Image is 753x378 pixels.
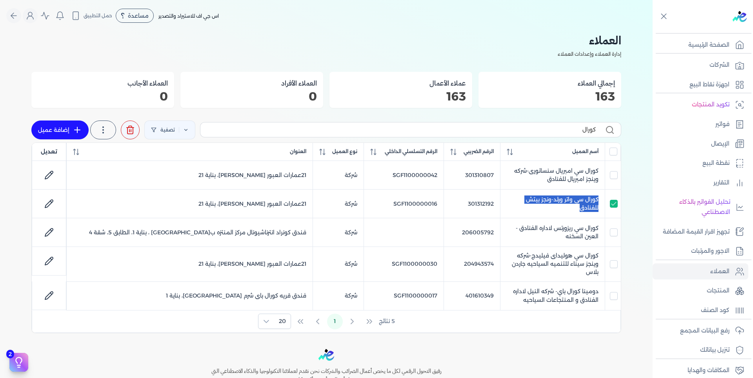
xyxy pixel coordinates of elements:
td: 301312192 [444,190,500,218]
span: شركة [345,172,357,179]
p: الإيصال [711,139,729,149]
a: اجهزة نقاط البيع [653,77,748,93]
span: أسم العميل [572,148,598,155]
span: 21عمارات العبور [PERSON_NAME]، بناية 21 [198,200,306,207]
span: فندق كونراد انترناشيونال مركز المنتزه ب[GEOGRAPHIC_DATA] ، بناية 1، الطابق 5، شقة 4 [89,229,306,236]
a: الشركات [653,57,748,73]
td: كورال سي واتر ورلد-ونجز بيتش للفنادق [500,190,605,218]
a: تنزيل بياناتك [653,342,748,358]
p: التقارير [713,178,729,188]
span: Rows per page [274,314,291,329]
td: دومينا كورال باي- شركه النيل لاداره الفنادق و المنتجاعات السياحيه [500,281,605,310]
td: كورال سي ريزورتس لاداره الفنادق - العين السخنه [500,218,605,247]
span: 2 [6,350,14,358]
h3: العملاء الأجانب [38,78,168,88]
p: نقطة البيع [702,158,729,168]
img: logo [733,11,747,22]
p: المنتجات [707,286,729,296]
p: تكويد المنتجات [692,100,729,110]
span: اس جي اف للاستيراد والتصدير [158,13,219,19]
a: تصفية [144,121,195,139]
p: 163 [485,91,615,102]
td: 204943574 [444,247,500,281]
span: 21عمارات العبور [PERSON_NAME]، بناية 21 [198,172,306,179]
span: شركة [345,260,357,267]
a: تكويد المنتجات [653,97,748,113]
td: 401610349 [444,281,500,310]
p: تحليل الفواتير بالذكاء الاصطناعي [657,197,730,217]
td: كورال سي امبريال سنساتورى-شركه وينجز امبريال للفنادق [500,161,605,190]
a: إضافة عميل [31,121,89,139]
p: فواتير [715,119,729,130]
input: بحث [207,126,596,134]
h3: العملاء الأفراد [187,78,317,88]
td: SGF1100000042 [364,161,444,190]
a: نقطة البيع [653,155,748,172]
button: Page 1 [327,314,343,329]
p: تنزيل بياناتك [700,345,729,355]
p: 163 [336,91,466,102]
span: 21عمارات العبور [PERSON_NAME]، بناية 21 [198,260,306,267]
a: كود الصنف [653,302,748,319]
a: التقارير [653,175,748,191]
p: الاجور والمرتبات [691,246,729,256]
p: تجهيز اقرار القيمة المضافة [663,227,729,237]
p: رفع البيانات المجمع [680,326,729,336]
p: الصفحة الرئيسية [688,40,729,50]
a: الصفحة الرئيسية [653,37,748,53]
td: 301310807 [444,161,500,190]
span: الرقم التسلسلي الداخلي [385,148,437,155]
p: الشركات [709,60,729,70]
h2: العملاء [31,31,621,49]
span: العنوان [290,148,306,155]
td: كورال سي هوليداى فيليدج-شركه وينجز سيناء للتنميه السياحيه جاردن بلاس [500,247,605,281]
td: SGF1100000016 [364,190,444,218]
img: logo [318,349,334,361]
a: الاجور والمرتبات [653,243,748,259]
p: 0 [187,91,317,102]
a: الإيصال [653,136,748,152]
span: حمل التطبيق [84,12,112,19]
span: شركة [345,292,357,299]
a: فواتير [653,116,748,133]
span: تعديل [41,148,57,156]
div: مساعدة [116,9,154,23]
p: إدارة العملاء وإعدادات العملاء [31,49,621,59]
span: فندق قريه كورال باى شرم [GEOGRAPHIC_DATA]، بناية 1 [166,292,306,299]
p: اجهزة نقاط البيع [689,80,729,90]
p: العملاء [710,267,729,277]
span: الرقم الضريبي [464,148,494,155]
p: 0 [38,91,168,102]
a: تحليل الفواتير بالذكاء الاصطناعي [653,194,748,220]
a: رفع البيانات المجمع [653,323,748,339]
button: 2 [9,353,28,372]
h3: عملاء الأعمال [336,78,466,88]
span: 5 نتائج [379,317,395,325]
a: المنتجات [653,283,748,299]
span: شركة [345,229,357,236]
td: SGF1100000017 [364,281,444,310]
td: SGF1100000030 [364,247,444,281]
p: المكافات والهدايا [688,365,729,376]
span: نوع العميل [332,148,357,155]
a: تجهيز اقرار القيمة المضافة [653,224,748,240]
a: العملاء [653,263,748,280]
button: حمل التطبيق [69,9,114,22]
span: مساعدة [128,13,149,18]
h3: إجمالي العملاء [485,78,615,88]
td: 206005792 [444,218,500,247]
p: كود الصنف [701,305,729,316]
span: شركة [345,200,357,207]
